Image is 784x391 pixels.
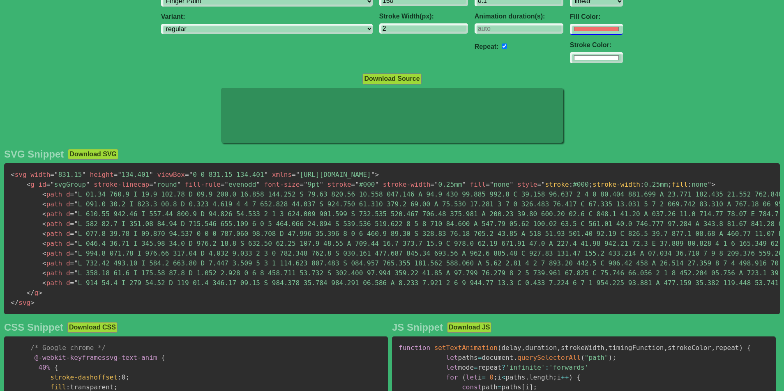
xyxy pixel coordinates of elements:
span: " [74,210,78,218]
span: path [42,240,62,247]
span: , [711,344,715,352]
span: " [50,181,54,188]
span: ; [668,181,672,188]
span: " [355,181,359,188]
span: xmlns [272,171,292,178]
input: 2px [379,23,468,34]
span: 831.15 [50,171,86,178]
span: style [517,181,537,188]
span: < [42,279,46,287]
span: stroke-width [383,181,431,188]
span: " [490,181,494,188]
span: { [577,373,581,381]
span: = [70,279,74,287]
label: Animation duration(s): [475,13,563,20]
span: let [446,354,458,361]
span: font-size [264,181,300,188]
span: d [66,240,70,247]
span: 0 0 831.15 134.401 [185,171,268,178]
span: function [399,344,430,352]
span: d [66,200,70,208]
span: "path" [585,354,609,361]
span: > [38,289,42,297]
span: path [42,269,62,277]
button: Download JS [447,322,491,333]
span: " [74,259,78,267]
span: ++ [561,373,569,381]
span: : [688,181,692,188]
span: id [38,181,46,188]
span: evenodd [221,181,260,188]
span: path [42,259,62,267]
span: path [42,190,62,198]
button: Download SVG [68,149,118,160]
span: d [66,259,70,267]
span: ; [533,383,537,391]
span: : [545,364,549,371]
span: " [224,181,228,188]
span: , [604,344,609,352]
span: none [486,181,513,188]
span: 9pt [300,181,323,188]
span: " [264,171,268,178]
span: < [42,200,46,208]
span: 'infinite' [505,364,545,371]
label: Fill Color: [570,13,623,21]
span: : [66,383,70,391]
span: = [46,181,51,188]
span: > [711,181,715,188]
span: " [74,249,78,257]
span: viewBox [157,171,185,178]
span: </ [11,299,18,306]
span: path [42,220,62,228]
span: ; [589,181,593,188]
span: 0.25mm [430,181,466,188]
span: ; [113,383,118,391]
span: = [185,171,189,178]
span: = [478,354,482,361]
span: delay duration strokeWidth timingFunction strokeColor repeat [501,344,739,352]
span: /* Google chrome */ [30,344,106,352]
span: " [74,269,78,277]
span: ( [462,373,466,381]
span: round [149,181,181,188]
span: d [66,190,70,198]
span: " [54,171,58,178]
input: auto [502,43,507,49]
span: =" [537,181,545,188]
span: d [66,269,70,277]
span: ? [501,364,505,371]
input: auto [475,23,563,34]
span: = [70,200,74,208]
span: path [42,279,62,287]
span: " [375,181,379,188]
span: stroke-width [593,181,640,188]
span: fill [470,181,486,188]
span: < [42,269,46,277]
span: { [747,344,751,352]
span: [ [521,383,526,391]
span: " [82,171,86,178]
button: Download CSS [67,322,118,333]
span: { [161,354,165,361]
span: : [640,181,644,188]
span: fill [672,181,688,188]
h2: SVG Snippet [4,149,64,160]
span: " [74,279,78,287]
span: [URL][DOMAIN_NAME] [292,171,375,178]
span: " [708,181,712,188]
span: = [114,171,118,178]
span: > [30,299,35,306]
span: < [42,220,46,228]
span: #000 0.25mm none [545,181,708,188]
span: path [42,210,62,218]
span: " [296,171,300,178]
span: < [42,259,46,267]
span: . [525,373,529,381]
span: < [42,240,46,247]
span: . [513,354,517,361]
span: stroke [545,181,569,188]
span: g [27,289,39,297]
span: " [434,181,438,188]
span: < [502,373,506,381]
